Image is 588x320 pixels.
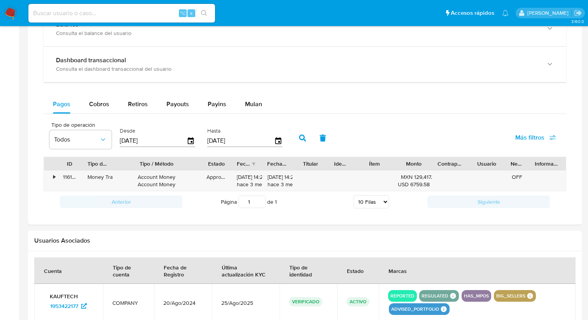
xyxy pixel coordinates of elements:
[180,9,185,17] span: ⌥
[574,9,582,17] a: Salir
[190,9,192,17] span: s
[28,8,215,18] input: Buscar usuario o caso...
[34,237,576,245] h2: Usuarios Asociados
[502,10,509,16] a: Notificaciones
[527,9,571,17] p: adriana.camarilloduran@mercadolibre.com.mx
[451,9,494,17] span: Accesos rápidos
[196,8,212,19] button: search-icon
[571,18,584,24] span: 3.160.0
